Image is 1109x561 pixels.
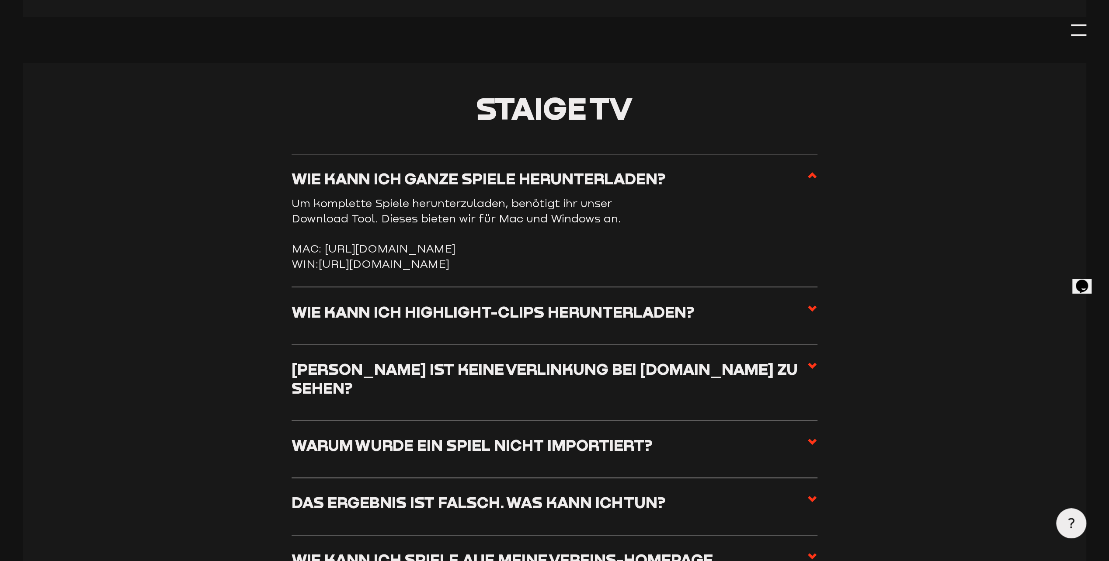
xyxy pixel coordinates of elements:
[292,493,666,512] h3: Das Ergebnis ist falsch. Was kann ich tun?
[1072,267,1100,294] iframe: chat widget
[292,360,807,398] h3: [PERSON_NAME] ist keine Verlinkung bei [DOMAIN_NAME] zu sehen?
[319,257,449,270] a: [URL][DOMAIN_NAME]
[292,169,666,188] h3: Wie kann ich ganze Spiele herunterladen?
[292,241,817,256] li: MAC: [URL][DOMAIN_NAME]
[476,89,633,127] span: Staige TV
[292,436,653,454] h3: Warum wurde ein Spiel nicht importiert?
[292,302,695,321] h3: Wie kann ich Highlight-Clips herunterladen?
[292,256,817,272] li: WIN:
[292,196,663,226] p: Um komplette Spiele herunterzuladen, benötigt ihr unser Download Tool. Dieses bieten wir für Mac ...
